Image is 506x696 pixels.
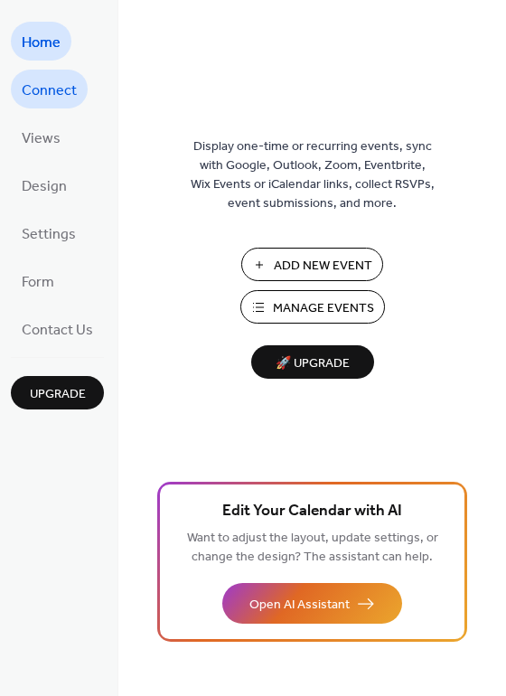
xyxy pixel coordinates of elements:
[240,290,385,324] button: Manage Events
[22,125,61,153] span: Views
[11,309,104,348] a: Contact Us
[274,257,372,276] span: Add New Event
[11,118,71,156] a: Views
[11,70,88,108] a: Connect
[22,221,76,249] span: Settings
[191,137,435,213] span: Display one-time or recurring events, sync with Google, Outlook, Zoom, Eventbrite, Wix Events or ...
[222,583,402,624] button: Open AI Assistant
[22,173,67,201] span: Design
[11,165,78,204] a: Design
[11,376,104,409] button: Upgrade
[262,352,363,376] span: 🚀 Upgrade
[11,213,87,252] a: Settings
[22,77,77,105] span: Connect
[22,268,54,296] span: Form
[273,299,374,318] span: Manage Events
[251,345,374,379] button: 🚀 Upgrade
[222,499,402,524] span: Edit Your Calendar with AI
[241,248,383,281] button: Add New Event
[30,385,86,404] span: Upgrade
[187,526,438,569] span: Want to adjust the layout, update settings, or change the design? The assistant can help.
[11,261,65,300] a: Form
[11,22,71,61] a: Home
[22,316,93,344] span: Contact Us
[249,596,350,615] span: Open AI Assistant
[22,29,61,57] span: Home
